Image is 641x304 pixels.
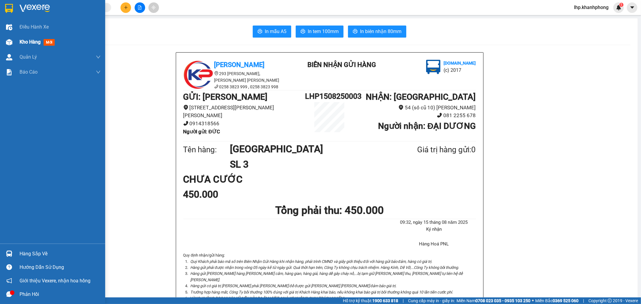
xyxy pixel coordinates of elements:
[183,129,220,135] b: Người gửi : ĐỨC
[214,84,218,89] span: phone
[183,121,188,126] span: phone
[183,172,280,202] div: CHƯA CƯỚC 450.000
[191,290,453,294] i: Trường hợp hàng mất, Công Ty bồi thường 100% đúng với giá trị Khách Hàng khai báo, nếu không khai...
[360,28,401,35] span: In biên nhận 80mm
[305,90,354,102] h1: LHP1508250003
[20,249,101,258] div: Hàng sắp về
[392,241,476,248] li: Hàng Hoá PNL
[214,71,218,75] span: environment
[135,2,145,13] button: file-add
[296,26,343,38] button: printerIn tem 100mm
[619,3,624,7] sup: 1
[307,61,376,68] b: BIÊN NHẬN GỬI HÀNG
[6,278,12,284] span: notification
[44,39,55,46] span: mới
[620,3,622,7] span: 1
[343,297,398,304] span: Hỗ trợ kỹ thuật:
[183,70,292,84] li: 293 [PERSON_NAME], [PERSON_NAME] [PERSON_NAME]
[6,54,12,60] img: warehouse-icon
[408,297,455,304] span: Cung cấp máy in - giấy in:
[230,141,388,157] h1: [GEOGRAPHIC_DATA]
[372,298,398,303] strong: 1900 633 818
[444,61,476,65] b: [DOMAIN_NAME]
[353,29,358,35] span: printer
[6,69,12,75] img: solution-icon
[475,298,530,303] strong: 0708 023 035 - 0935 103 250
[403,297,404,304] span: |
[6,39,12,45] img: warehouse-icon
[301,29,305,35] span: printer
[20,53,37,61] span: Quản Lý
[616,5,621,10] img: icon-new-feature
[191,284,397,288] i: Hàng gửi có giá trị [PERSON_NAME] phải [PERSON_NAME] để được gửi [PERSON_NAME] [PERSON_NAME] đảm ...
[20,23,49,31] span: Điều hành xe
[8,8,38,38] img: logo.jpg
[6,291,12,297] span: message
[121,2,131,13] button: plus
[183,120,305,128] li: 0914318566
[191,265,459,270] i: Hàng gửi phải được nhận trong vòng 05 ngày kể từ ngày gửi. Quá thời hạn trên, Công Ty không chịu ...
[20,263,101,272] div: Hướng dẫn sử dụng
[6,24,12,30] img: warehouse-icon
[5,4,13,13] img: logo-vxr
[366,92,476,102] b: NHẬN : [GEOGRAPHIC_DATA]
[148,2,159,13] button: aim
[426,60,441,74] img: logo.jpg
[354,111,476,120] li: 081 2255 678
[569,4,613,11] span: lhp.khanhphong
[6,264,12,270] span: question-circle
[183,92,268,102] b: GỬI : [PERSON_NAME]
[49,9,68,47] b: BIÊN NHẬN GỬI HÀNG
[183,202,476,219] h1: Tổng phải thu: 450.000
[20,68,38,76] span: Báo cáo
[265,28,286,35] span: In mẫu A5
[183,104,305,120] li: [STREET_ADDRESS][PERSON_NAME][PERSON_NAME]
[230,157,388,172] h1: SL 3
[608,299,612,303] span: copyright
[354,104,476,112] li: 54 (số cũ 10) [PERSON_NAME]
[191,259,432,264] i: Quý Khách phải báo mã số trên Biên Nhận Gửi Hàng khi nhận hàng, phải trình CMND và giấy giới thiệ...
[392,226,476,233] li: Ký nhận
[456,297,530,304] span: Miền Nam
[253,26,291,38] button: printerIn mẫu A5
[124,5,128,10] span: plus
[69,29,101,36] li: (c) 2017
[308,28,339,35] span: In tem 100mm
[183,144,230,156] div: Tên hàng:
[189,295,476,301] li: HÀNG KHÔNG BỌC NHỰA KỸ NẾU XẢY RA ẨM ƯỚT, NHÀ XE KHÔNG CHỊU TRÁCH NHIỆM.
[183,105,188,110] span: environment
[258,29,262,35] span: printer
[20,277,90,284] span: Giới thiệu Vexere, nhận hoa hồng
[398,105,404,110] span: environment
[392,219,476,226] li: 09:32, ngày 15 tháng 08 năm 2025
[627,2,637,13] button: caret-down
[535,297,578,304] span: Miền Bắc
[96,55,101,59] span: down
[183,84,292,90] li: 0258 3823 999 , 0258 3823 998
[388,144,476,156] div: Giá trị hàng gửi: 0
[151,5,156,10] span: aim
[183,60,213,90] img: logo.jpg
[630,5,635,10] span: caret-down
[437,113,442,118] span: phone
[532,299,534,302] span: ⚪️
[214,61,265,68] b: [PERSON_NAME]
[20,39,41,45] span: Kho hàng
[378,121,476,131] b: Người nhận : ĐẠI DƯƠNG
[583,297,584,304] span: |
[69,23,101,28] b: [DOMAIN_NAME]
[191,271,463,282] i: Hàng gửi [PERSON_NAME] hàng [PERSON_NAME] cấm, hàng gian, hàng giả, hàng dễ gây cháy nổ,...bị tạm...
[6,251,12,257] img: warehouse-icon
[553,298,578,303] strong: 0369 525 060
[138,5,142,10] span: file-add
[83,8,98,22] img: logo.jpg
[96,70,101,74] span: down
[444,66,476,74] li: (c) 2017
[348,26,406,38] button: printerIn biên nhận 80mm
[20,290,101,299] div: Phản hồi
